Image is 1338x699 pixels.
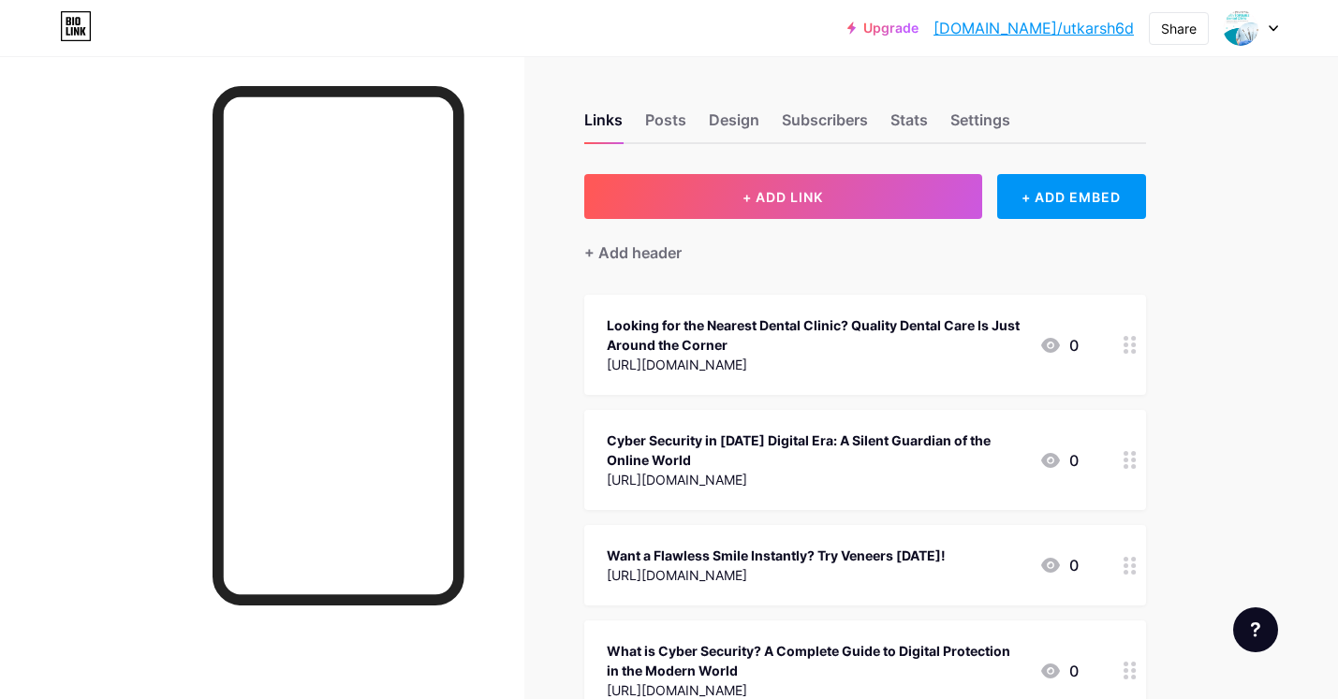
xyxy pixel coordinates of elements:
[1039,554,1079,576] div: 0
[934,17,1134,39] a: [DOMAIN_NAME]/utkarsh6d
[1223,10,1258,46] img: Utkarsh
[584,174,982,219] button: + ADD LINK
[1039,660,1079,682] div: 0
[847,21,919,36] a: Upgrade
[607,470,1024,489] div: [URL][DOMAIN_NAME]
[607,565,946,585] div: [URL][DOMAIN_NAME]
[584,109,623,142] div: Links
[584,241,682,264] div: + Add header
[950,109,1010,142] div: Settings
[607,641,1024,680] div: What is Cyber Security? A Complete Guide to Digital Protection in the Modern World
[1039,334,1079,357] div: 0
[743,189,823,205] span: + ADD LINK
[607,315,1024,355] div: Looking for the Nearest Dental Clinic? Quality Dental Care Is Just Around the Corner
[1039,449,1079,472] div: 0
[607,546,946,565] div: Want a Flawless Smile Instantly? Try Veneers [DATE]!
[709,109,759,142] div: Design
[1161,19,1197,38] div: Share
[607,430,1024,470] div: Cyber Security in [DATE] Digital Era: A Silent Guardian of the Online World
[890,109,928,142] div: Stats
[997,174,1146,219] div: + ADD EMBED
[782,109,868,142] div: Subscribers
[607,355,1024,374] div: [URL][DOMAIN_NAME]
[645,109,686,142] div: Posts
